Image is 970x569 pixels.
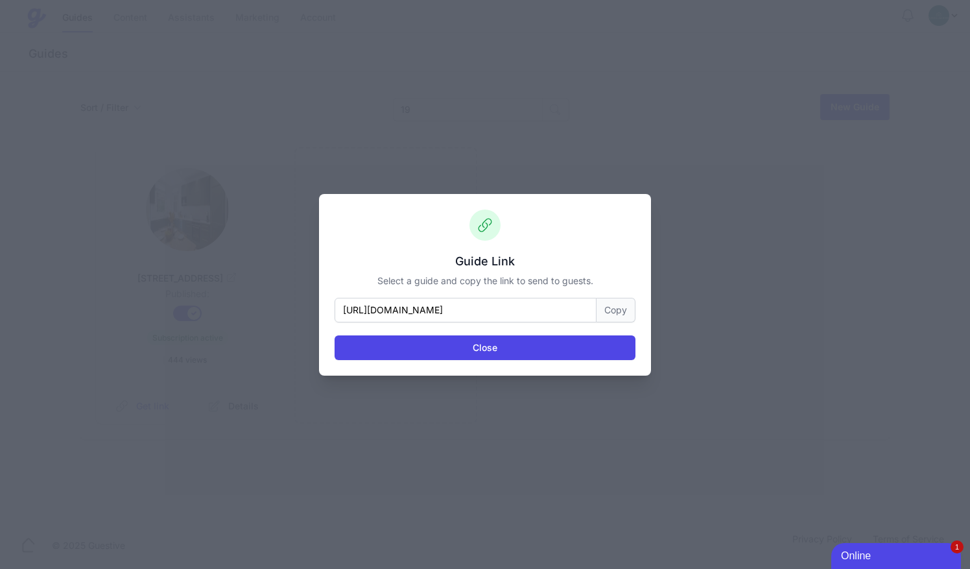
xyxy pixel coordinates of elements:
[335,335,635,360] button: Close
[335,274,635,287] p: Select a guide and copy the link to send to guests.
[831,540,964,569] iframe: chat widget
[335,254,635,269] h3: Guide Link
[597,298,635,322] button: Copy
